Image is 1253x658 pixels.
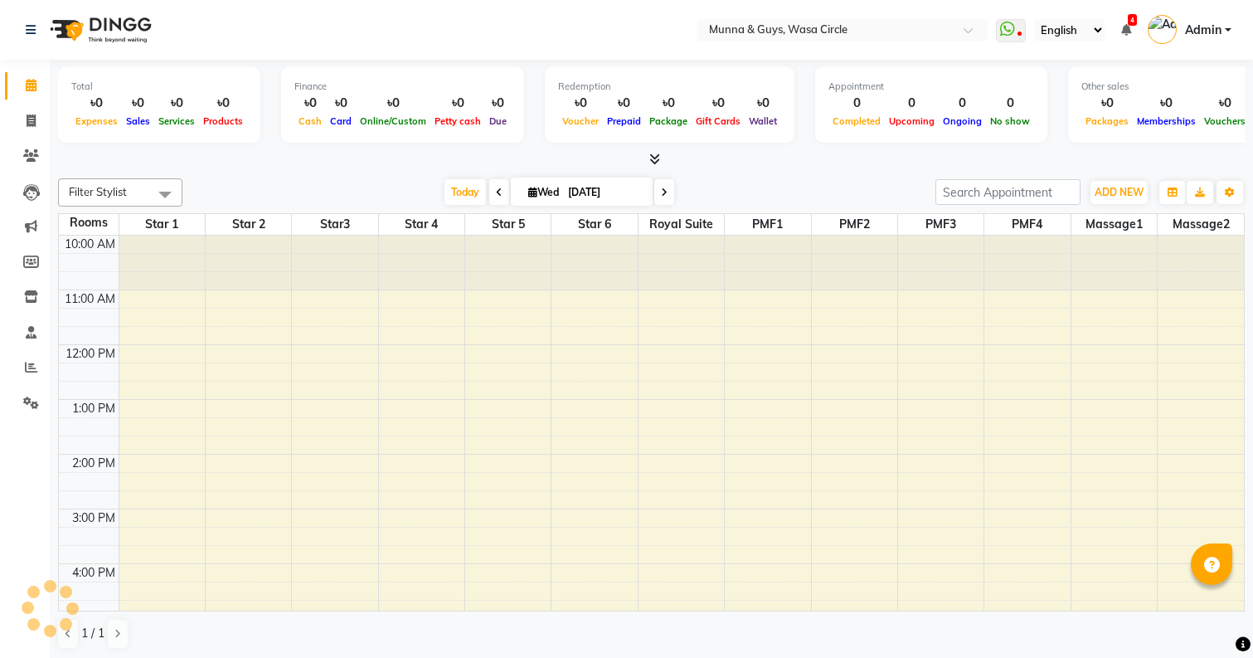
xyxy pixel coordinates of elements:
[885,115,939,127] span: Upcoming
[465,214,551,235] span: Star 5
[1121,22,1131,37] a: 4
[71,80,247,94] div: Total
[1200,94,1250,113] div: ৳0
[430,115,485,127] span: Petty cash
[558,115,603,127] span: Voucher
[1095,186,1144,198] span: ADD NEW
[81,625,104,642] span: 1 / 1
[986,115,1034,127] span: No show
[645,94,692,113] div: ৳0
[1148,15,1177,44] img: Admin
[119,214,205,235] span: Star 1
[61,236,119,253] div: 10:00 AM
[42,7,156,53] img: logo
[1081,94,1133,113] div: ৳0
[59,214,119,232] div: Rooms
[725,214,810,235] span: PMF1
[69,400,119,417] div: 1:00 PM
[206,214,291,235] span: Star 2
[812,214,897,235] span: PMF2
[898,214,983,235] span: PMF3
[885,94,939,113] div: 0
[379,214,464,235] span: Star 4
[939,94,986,113] div: 0
[1128,14,1137,26] span: 4
[692,115,745,127] span: Gift Cards
[939,115,986,127] span: Ongoing
[154,115,199,127] span: Services
[1185,22,1221,39] span: Admin
[603,94,645,113] div: ৳0
[935,179,1081,205] input: Search Appointment
[984,214,1070,235] span: PMF4
[485,115,511,127] span: Due
[645,115,692,127] span: Package
[294,115,326,127] span: Cash
[356,94,430,113] div: ৳0
[199,94,247,113] div: ৳0
[154,94,199,113] div: ৳0
[1081,115,1133,127] span: Packages
[444,179,486,205] span: Today
[828,115,885,127] span: Completed
[692,94,745,113] div: ৳0
[61,290,119,308] div: 11:00 AM
[430,94,485,113] div: ৳0
[71,94,122,113] div: ৳0
[986,94,1034,113] div: 0
[1133,115,1200,127] span: Memberships
[1133,94,1200,113] div: ৳0
[294,80,511,94] div: Finance
[1200,115,1250,127] span: Vouchers
[294,94,326,113] div: ৳0
[356,115,430,127] span: Online/Custom
[69,564,119,582] div: 4:00 PM
[1158,214,1244,235] span: Massage2
[558,80,781,94] div: Redemption
[1071,214,1157,235] span: Massage1
[639,214,724,235] span: Royal Suite
[326,94,356,113] div: ৳0
[62,345,119,363] div: 12:00 PM
[524,186,563,198] span: Wed
[69,509,119,527] div: 3:00 PM
[69,455,119,472] div: 2:00 PM
[558,94,603,113] div: ৳0
[122,94,154,113] div: ৳0
[326,115,356,127] span: Card
[71,115,122,127] span: Expenses
[603,115,645,127] span: Prepaid
[122,115,154,127] span: Sales
[1090,181,1148,204] button: ADD NEW
[551,214,637,235] span: Star 6
[69,185,127,198] span: Filter Stylist
[828,94,885,113] div: 0
[292,214,377,235] span: Star3
[485,94,511,113] div: ৳0
[563,180,646,205] input: 2025-09-03
[745,94,781,113] div: ৳0
[745,115,781,127] span: Wallet
[199,115,247,127] span: Products
[828,80,1034,94] div: Appointment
